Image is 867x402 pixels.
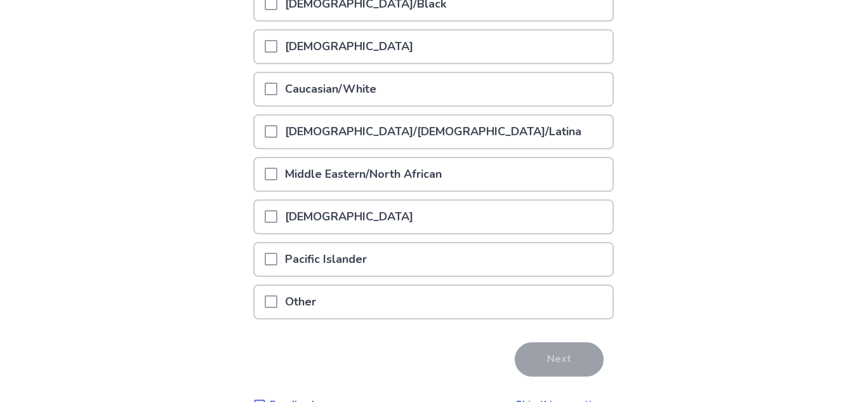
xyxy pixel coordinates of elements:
p: Pacific Islander [277,243,374,276]
p: Middle Eastern/North African [277,158,449,191]
p: Caucasian/White [277,73,384,105]
p: [DEMOGRAPHIC_DATA] [277,201,421,233]
p: [DEMOGRAPHIC_DATA]/[DEMOGRAPHIC_DATA]/Latina [277,116,589,148]
p: Other [277,286,324,318]
button: Next [515,342,604,377]
p: [DEMOGRAPHIC_DATA] [277,30,421,63]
